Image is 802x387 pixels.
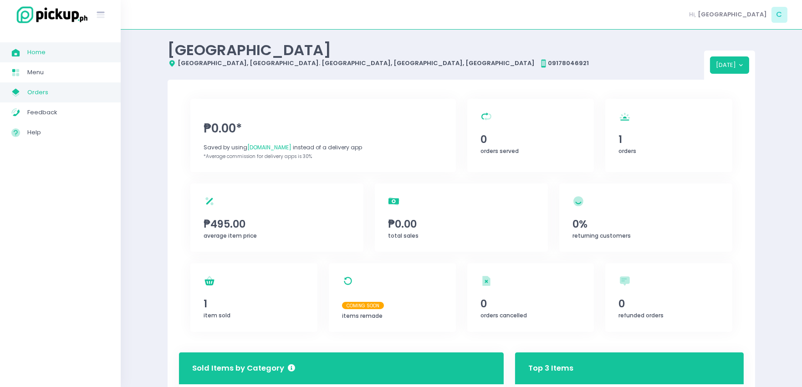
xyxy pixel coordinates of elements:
[204,311,230,319] span: item sold
[190,263,317,332] a: 1item sold
[528,355,573,381] h3: Top 3 Items
[204,120,442,137] span: ₱0.00*
[480,311,527,319] span: orders cancelled
[168,59,704,68] div: [GEOGRAPHIC_DATA], [GEOGRAPHIC_DATA]. [GEOGRAPHIC_DATA], [GEOGRAPHIC_DATA], [GEOGRAPHIC_DATA] 091...
[27,87,109,98] span: Orders
[480,296,581,311] span: 0
[388,216,535,232] span: ₱0.00
[480,132,581,147] span: 0
[204,232,257,239] span: average item price
[27,66,109,78] span: Menu
[619,132,719,147] span: 1
[619,311,664,319] span: refunded orders
[192,363,295,374] h3: Sold Items by Category
[619,296,719,311] span: 0
[27,127,109,138] span: Help
[11,5,89,25] img: logo
[605,99,732,172] a: 1orders
[467,99,594,172] a: 0orders served
[572,232,631,239] span: returning customers
[204,143,442,152] div: Saved by using instead of a delivery app
[388,232,419,239] span: total sales
[559,183,732,252] a: 0%returning customers
[204,296,304,311] span: 1
[27,46,109,58] span: Home
[605,263,732,332] a: 0refunded orders
[342,302,384,309] span: Coming Soon
[690,10,696,19] span: Hi,
[204,153,312,160] span: *Average commission for delivery apps is 30%
[204,216,350,232] span: ₱495.00
[190,183,363,252] a: ₱495.00average item price
[342,312,383,320] span: items remade
[27,107,109,118] span: Feedback
[698,10,767,19] span: [GEOGRAPHIC_DATA]
[375,183,548,252] a: ₱0.00total sales
[710,56,750,74] button: [DATE]
[480,147,519,155] span: orders served
[247,143,291,151] span: [DOMAIN_NAME]
[619,147,637,155] span: orders
[572,216,719,232] span: 0%
[467,263,594,332] a: 0orders cancelled
[168,41,704,59] div: [GEOGRAPHIC_DATA]
[771,7,787,23] span: C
